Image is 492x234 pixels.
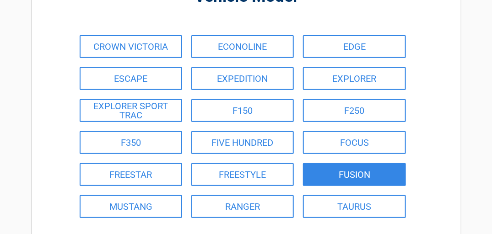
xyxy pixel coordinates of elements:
[303,163,405,186] a: FUSION
[191,131,294,154] a: FIVE HUNDRED
[80,99,182,122] a: EXPLORER SPORT TRAC
[191,163,294,186] a: FREESTYLE
[191,35,294,58] a: ECONOLINE
[303,35,405,58] a: EDGE
[303,99,405,122] a: F250
[191,67,294,90] a: EXPEDITION
[303,131,405,154] a: FOCUS
[191,195,294,218] a: RANGER
[303,67,405,90] a: EXPLORER
[191,99,294,122] a: F150
[303,195,405,218] a: TAURUS
[80,67,182,90] a: ESCAPE
[80,163,182,186] a: FREESTAR
[80,195,182,218] a: MUSTANG
[80,131,182,154] a: F350
[80,35,182,58] a: CROWN VICTORIA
